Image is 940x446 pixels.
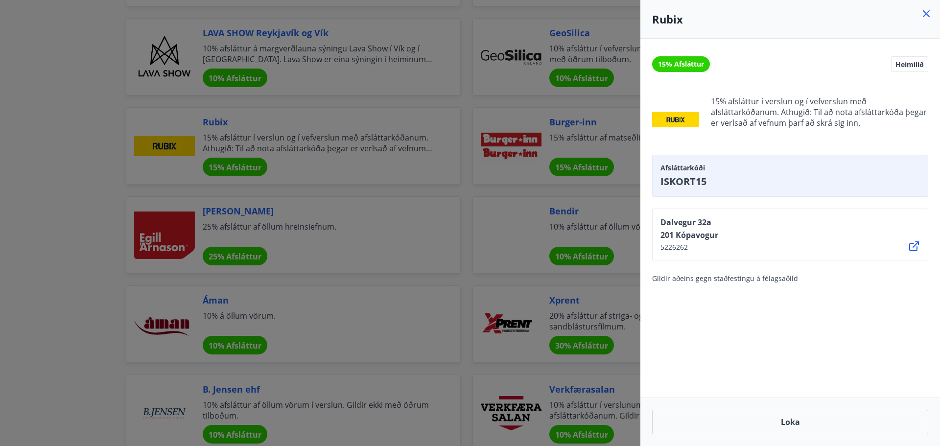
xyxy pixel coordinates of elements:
span: 15% afsláttur í verslun og í vefverslun með afsláttarkóðanum. Athugið: Til að nota afsláttarkóða ... [711,96,928,143]
span: ISKORT15 [660,175,920,188]
span: Afsláttarkóði [660,163,920,173]
span: 5226262 [660,242,718,252]
span: 201 Kópavogur [660,230,718,240]
span: Gildir aðeins gegn staðfestingu á félagsaðild [652,274,798,283]
h4: Rubix [652,12,928,26]
span: Dalvegur 32a [660,217,718,228]
button: Loka [652,410,928,434]
span: Heimilið [895,60,924,69]
span: 15% Afsláttur [658,59,704,69]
